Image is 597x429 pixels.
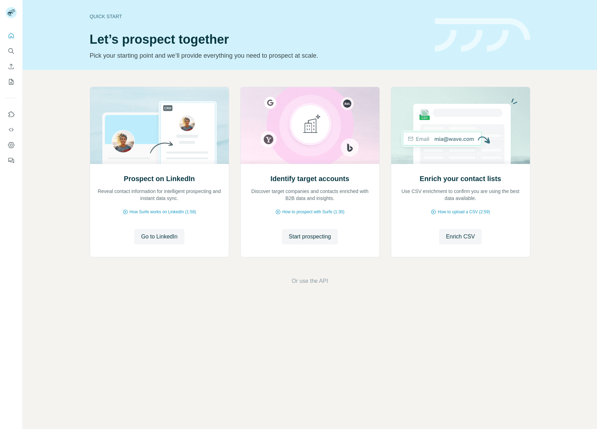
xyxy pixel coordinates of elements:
[289,233,331,241] span: Start prospecting
[391,87,530,164] img: Enrich your contact lists
[6,29,17,42] button: Quick start
[130,209,196,215] span: How Surfe works on LinkedIn (1:58)
[90,33,427,47] h1: Let’s prospect together
[6,76,17,88] button: My lists
[6,139,17,151] button: Dashboard
[6,154,17,167] button: Feedback
[6,123,17,136] button: Use Surfe API
[134,229,184,244] button: Go to LinkedIn
[439,229,482,244] button: Enrich CSV
[90,87,229,164] img: Prospect on LinkedIn
[6,108,17,121] button: Use Surfe on LinkedIn
[97,188,222,202] p: Reveal contact information for intelligent prospecting and instant data sync.
[6,60,17,73] button: Enrich CSV
[282,229,338,244] button: Start prospecting
[438,209,490,215] span: How to upload a CSV (2:59)
[240,87,380,164] img: Identify target accounts
[6,45,17,57] button: Search
[248,188,372,202] p: Discover target companies and contacts enriched with B2B data and insights.
[446,233,475,241] span: Enrich CSV
[141,233,177,241] span: Go to LinkedIn
[435,18,530,52] img: banner
[270,174,349,184] h2: Identify target accounts
[292,277,328,285] button: Or use the API
[90,13,427,20] div: Quick start
[398,188,523,202] p: Use CSV enrichment to confirm you are using the best data available.
[124,174,195,184] h2: Prospect on LinkedIn
[90,51,427,60] p: Pick your starting point and we’ll provide everything you need to prospect at scale.
[420,174,501,184] h2: Enrich your contact lists
[282,209,344,215] span: How to prospect with Surfe (1:30)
